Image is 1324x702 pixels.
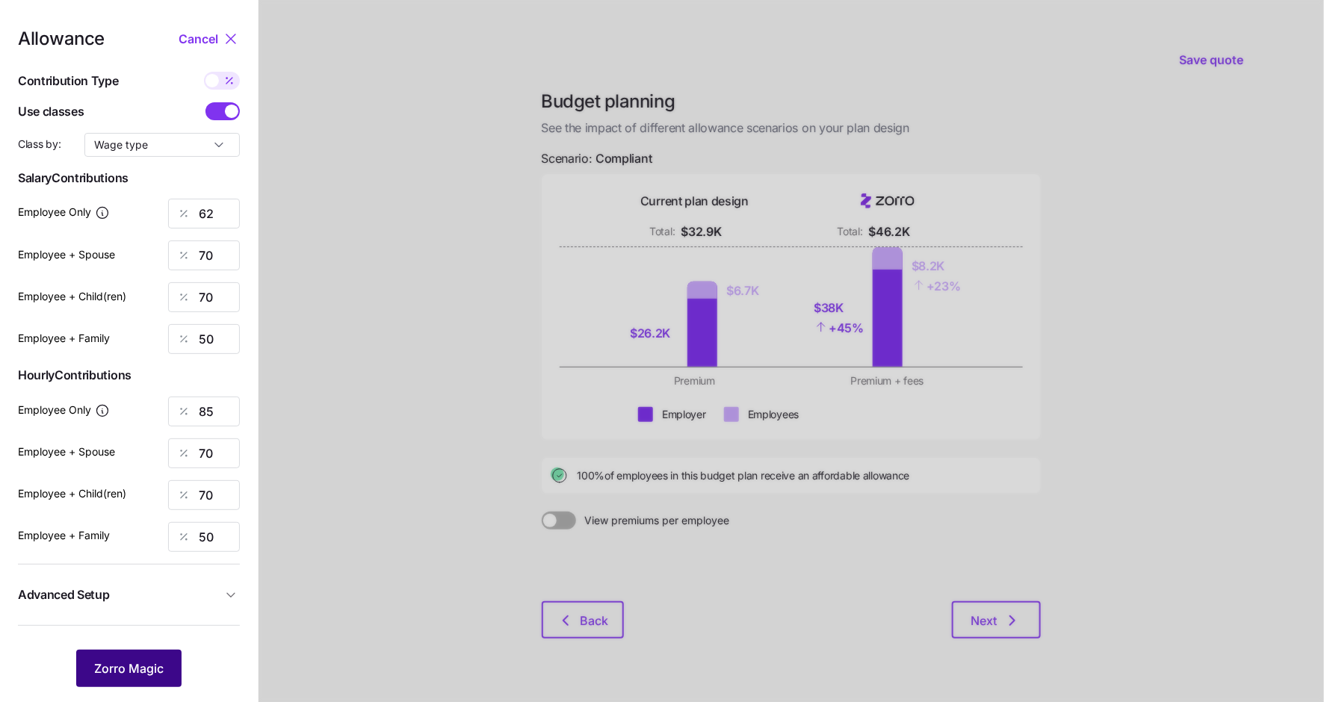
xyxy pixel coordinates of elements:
[18,169,240,187] span: Salary Contributions
[18,366,240,385] span: Hourly Contributions
[18,137,61,152] span: Class by:
[94,659,164,677] span: Zorro Magic
[18,527,110,544] label: Employee + Family
[76,650,182,687] button: Zorro Magic
[18,402,110,418] label: Employee Only
[18,102,84,121] span: Use classes
[18,444,115,460] label: Employee + Spouse
[18,577,240,613] button: Advanced Setup
[18,72,119,90] span: Contribution Type
[18,204,110,220] label: Employee Only
[18,30,105,48] span: Allowance
[18,246,115,263] label: Employee + Spouse
[18,585,110,604] span: Advanced Setup
[179,30,218,48] span: Cancel
[18,485,126,502] label: Employee + Child(ren)
[18,330,110,347] label: Employee + Family
[179,30,222,48] button: Cancel
[18,288,126,305] label: Employee + Child(ren)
